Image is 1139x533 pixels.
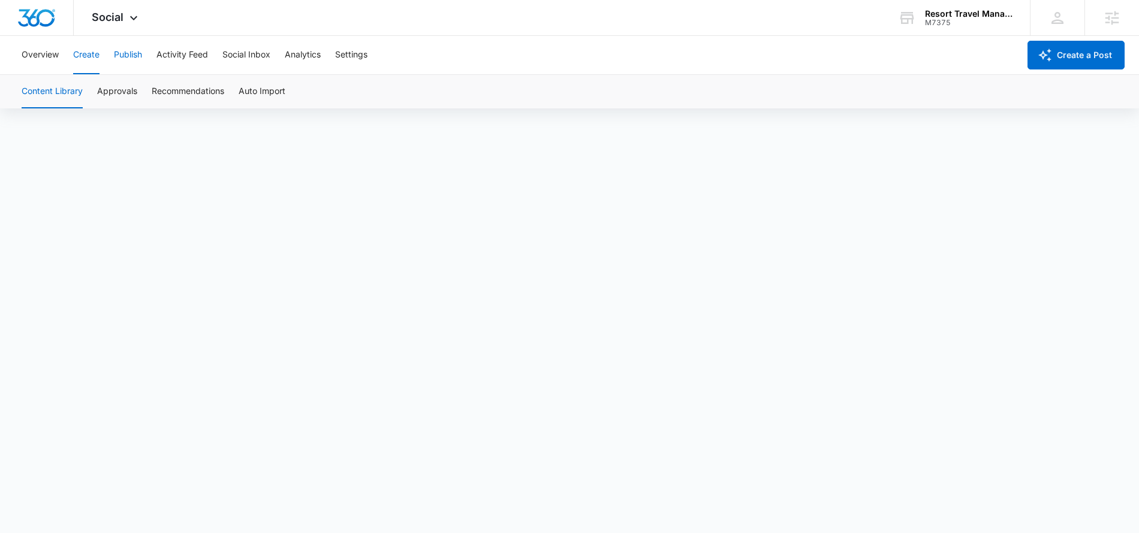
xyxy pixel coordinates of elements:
[222,36,270,74] button: Social Inbox
[925,19,1013,27] div: account id
[285,36,321,74] button: Analytics
[156,36,208,74] button: Activity Feed
[73,36,100,74] button: Create
[239,75,285,108] button: Auto Import
[925,9,1013,19] div: account name
[1027,41,1125,69] button: Create a Post
[92,11,123,23] span: Social
[22,36,59,74] button: Overview
[22,75,83,108] button: Content Library
[335,36,367,74] button: Settings
[152,75,224,108] button: Recommendations
[114,36,142,74] button: Publish
[97,75,137,108] button: Approvals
